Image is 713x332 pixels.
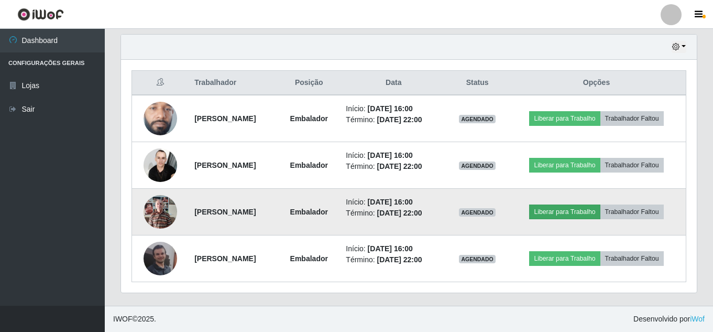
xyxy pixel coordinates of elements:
[278,71,339,95] th: Posição
[459,162,496,170] span: AGENDADO
[600,158,664,173] button: Trabalhador Faltou
[113,315,133,323] span: IWOF
[377,115,422,124] time: [DATE] 22:00
[194,208,256,216] strong: [PERSON_NAME]
[290,208,328,216] strong: Embalador
[144,81,177,156] img: 1745421855441.jpeg
[377,209,422,217] time: [DATE] 22:00
[188,71,278,95] th: Trabalhador
[144,189,177,234] img: 1753363159449.jpeg
[459,115,496,123] span: AGENDADO
[633,314,705,325] span: Desenvolvido por
[368,198,413,206] time: [DATE] 16:00
[194,161,256,169] strong: [PERSON_NAME]
[346,114,441,125] li: Término:
[144,143,177,187] img: 1747925689059.jpeg
[529,251,600,266] button: Liberar para Trabalho
[290,161,328,169] strong: Embalador
[113,314,156,325] span: © 2025 .
[529,205,600,219] button: Liberar para Trabalho
[346,161,441,172] li: Término:
[290,254,328,263] strong: Embalador
[600,111,664,126] button: Trabalhador Faltou
[368,151,413,159] time: [DATE] 16:00
[459,255,496,263] span: AGENDADO
[600,251,664,266] button: Trabalhador Faltou
[346,103,441,114] li: Início:
[346,254,441,265] li: Término:
[194,254,256,263] strong: [PERSON_NAME]
[346,150,441,161] li: Início:
[529,111,600,126] button: Liberar para Trabalho
[690,315,705,323] a: iWof
[459,208,496,217] span: AGENDADO
[290,114,328,123] strong: Embalador
[600,205,664,219] button: Trabalhador Faltou
[346,243,441,254] li: Início:
[447,71,507,95] th: Status
[507,71,686,95] th: Opções
[17,8,64,21] img: CoreUI Logo
[529,158,600,173] button: Liberar para Trabalho
[368,244,413,253] time: [DATE] 16:00
[346,197,441,208] li: Início:
[144,242,177,275] img: 1754434695561.jpeg
[368,104,413,113] time: [DATE] 16:00
[346,208,441,219] li: Término:
[377,162,422,170] time: [DATE] 22:00
[339,71,447,95] th: Data
[377,255,422,264] time: [DATE] 22:00
[194,114,256,123] strong: [PERSON_NAME]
